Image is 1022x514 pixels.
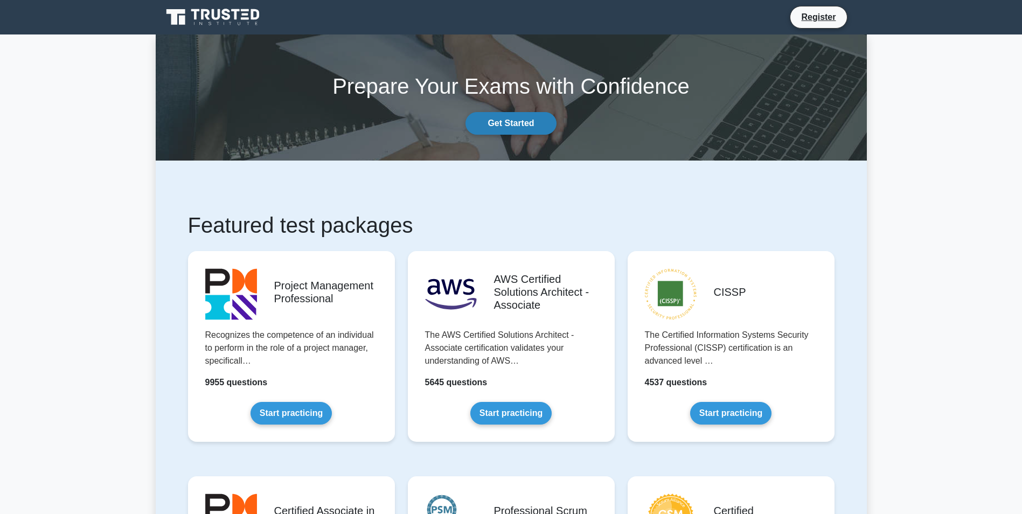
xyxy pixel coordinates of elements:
[188,212,835,238] h1: Featured test packages
[795,10,842,24] a: Register
[465,112,556,135] a: Get Started
[470,402,552,425] a: Start practicing
[156,73,867,99] h1: Prepare Your Exams with Confidence
[690,402,771,425] a: Start practicing
[251,402,332,425] a: Start practicing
